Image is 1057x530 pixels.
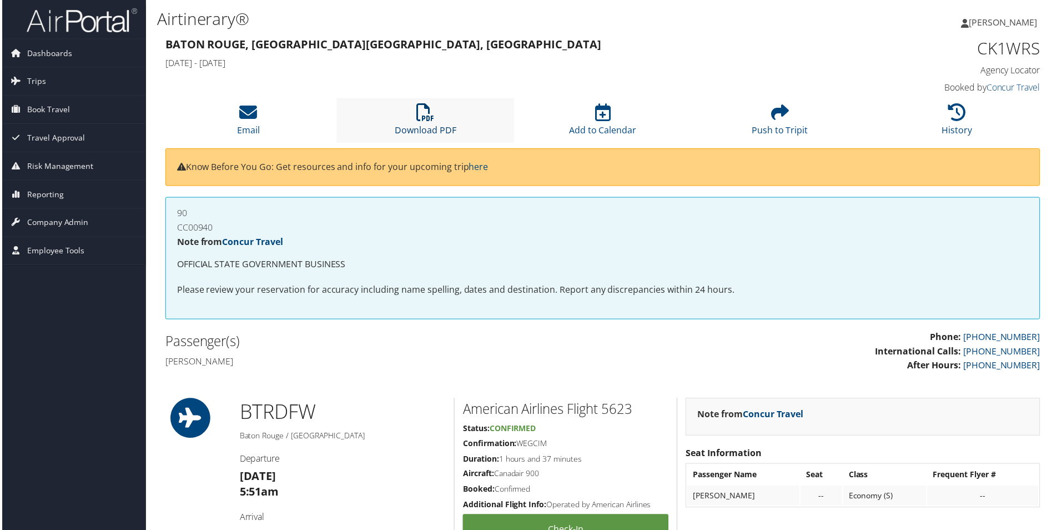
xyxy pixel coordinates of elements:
[909,361,963,373] strong: After Hours:
[877,347,963,359] strong: International Calls:
[238,486,278,501] strong: 5:51am
[965,347,1042,359] a: [PHONE_NUMBER]
[835,82,1042,94] h4: Booked by
[164,333,595,352] h2: Passenger(s)
[688,488,801,508] td: [PERSON_NAME]
[236,110,259,137] a: Email
[489,424,536,435] span: Confirmed
[164,37,601,52] strong: Baton Rouge, [GEOGRAPHIC_DATA] [GEOGRAPHIC_DATA], [GEOGRAPHIC_DATA]
[462,501,546,512] strong: Additional Flight Info:
[835,64,1042,77] h4: Agency Locator
[238,454,445,466] h4: Departure
[25,124,83,152] span: Travel Approval
[25,153,92,181] span: Risk Management
[943,110,974,137] a: History
[175,209,1030,218] h4: 90
[462,501,669,512] h5: Operated by American Airlines
[965,361,1042,373] a: [PHONE_NUMBER]
[932,332,963,344] strong: Phone:
[221,237,282,249] a: Concur Travel
[743,409,804,422] a: Concur Travel
[686,448,762,461] strong: Seat Information
[25,181,62,209] span: Reporting
[462,401,669,420] h2: American Airlines Flight 5623
[688,467,801,487] th: Passenger Name
[238,471,275,486] strong: [DATE]
[175,258,1030,273] p: OFFICIAL STATE GOVERNMENT BUSINESS
[970,16,1039,28] span: [PERSON_NAME]
[462,486,494,496] strong: Booked:
[835,37,1042,60] h1: CK1WRS
[462,486,669,497] h5: Confirmed
[469,161,488,173] a: here
[175,284,1030,298] p: Please review your reservation for accuracy including name spelling, dates and destination. Repor...
[844,488,928,508] td: Economy (S)
[394,110,456,137] a: Download PDF
[25,39,70,67] span: Dashboards
[164,357,595,369] h4: [PERSON_NAME]
[929,467,1040,487] th: Frequent Flyer #
[25,209,87,237] span: Company Admin
[934,493,1035,503] div: --
[238,432,445,443] h5: Baton Rouge / [GEOGRAPHIC_DATA]
[462,439,669,451] h5: WEGCIM
[175,224,1030,233] h4: CC00940
[462,439,516,450] strong: Confirmation:
[24,7,135,33] img: airportal-logo.png
[965,332,1042,344] a: [PHONE_NUMBER]
[988,82,1042,94] a: Concur Travel
[844,467,928,487] th: Class
[462,455,669,466] h5: 1 hours and 37 minutes
[25,68,44,96] span: Trips
[752,110,809,137] a: Push to Tripit
[963,6,1050,39] a: [PERSON_NAME]
[807,493,838,503] div: --
[238,513,445,525] h4: Arrival
[238,399,445,427] h1: BTR DFW
[462,470,669,481] h5: Canadair 900
[164,57,818,69] h4: [DATE] - [DATE]
[175,161,1030,175] p: Know Before You Go: Get resources and info for your upcoming trip
[802,467,843,487] th: Seat
[25,96,68,124] span: Book Travel
[462,455,499,466] strong: Duration:
[462,470,494,481] strong: Aircraft:
[569,110,637,137] a: Add to Calendar
[462,424,489,435] strong: Status:
[25,238,83,266] span: Employee Tools
[698,409,804,422] strong: Note from
[155,7,752,31] h1: Airtinerary®
[175,237,282,249] strong: Note from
